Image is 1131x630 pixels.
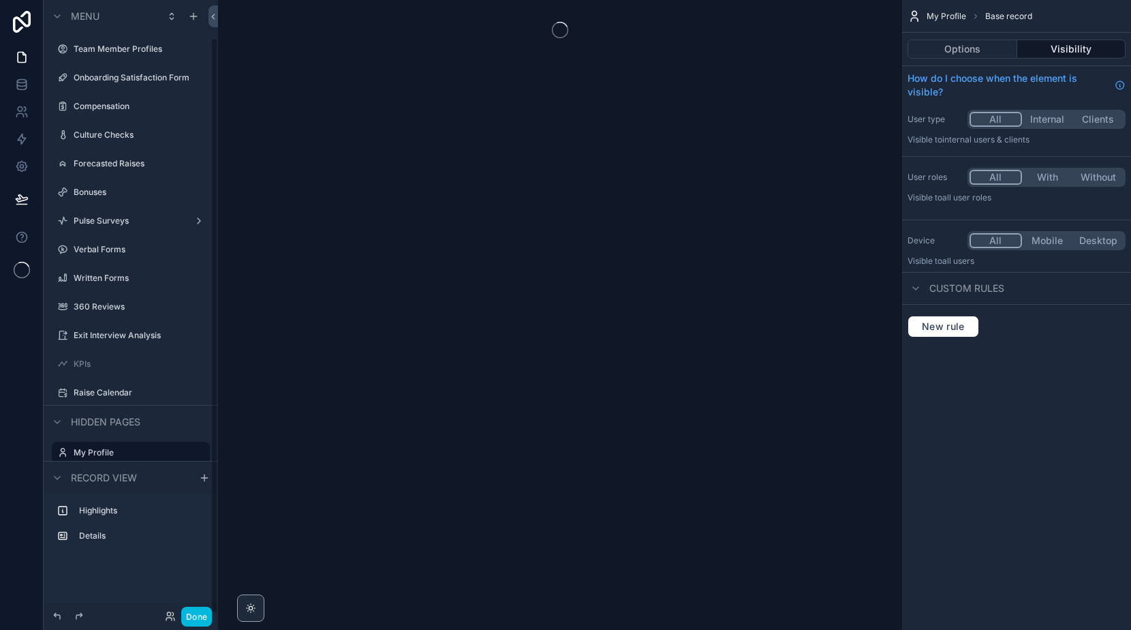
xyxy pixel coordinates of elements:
button: Mobile [1022,233,1073,248]
label: Verbal Forms [74,244,202,255]
button: Without [1072,170,1124,185]
div: scrollable content [44,494,218,560]
label: 360 Reviews [74,301,202,312]
span: All user roles [942,192,991,202]
label: Compensation [74,101,202,112]
button: Desktop [1072,233,1124,248]
p: Visible to [908,192,1126,203]
button: All [970,112,1022,127]
button: Done [181,607,212,627]
label: Device [908,235,962,246]
button: All [970,170,1022,185]
label: KPIs [74,359,202,370]
span: My Profile [927,11,966,22]
button: New rule [908,316,979,337]
span: all users [942,256,974,266]
span: New rule [916,320,970,333]
label: Pulse Surveys [74,215,183,226]
button: Clients [1072,112,1124,127]
span: Menu [71,10,99,23]
span: How do I choose when the element is visible? [908,72,1109,99]
p: Visible to [908,134,1126,145]
span: Base record [985,11,1032,22]
label: User type [908,114,962,125]
label: Details [79,530,199,541]
label: My Profile [74,447,202,458]
label: User roles [908,172,962,183]
label: Team Member Profiles [74,44,202,55]
label: Forecasted Raises [74,158,202,169]
button: Options [908,40,1017,59]
button: With [1022,170,1073,185]
label: Onboarding Satisfaction Form [74,72,202,83]
button: Internal [1022,112,1073,127]
label: Written Forms [74,273,202,284]
button: All [970,233,1022,248]
span: Record view [71,471,137,485]
label: Bonuses [74,187,202,198]
p: Visible to [908,256,1126,267]
label: Exit Interview Analysis [74,330,202,341]
label: Highlights [79,505,199,516]
span: Internal users & clients [942,134,1029,145]
label: Culture Checks [74,130,202,140]
span: Custom rules [929,282,1004,295]
span: Hidden pages [71,415,140,429]
a: How do I choose when the element is visible? [908,72,1126,99]
label: Raise Calendar [74,387,202,398]
button: Visibility [1017,40,1126,59]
